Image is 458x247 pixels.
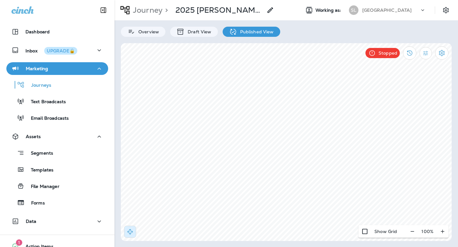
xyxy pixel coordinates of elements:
[440,4,452,16] button: Settings
[176,5,263,15] div: 2025 Bob Best Memorial - 9/12
[25,29,50,34] p: Dashboard
[435,46,448,60] button: Settings
[6,130,108,143] button: Assets
[24,167,53,173] p: Templates
[6,215,108,228] button: Data
[6,196,108,209] button: Forms
[403,46,416,60] button: View Changelog
[6,95,108,108] button: Text Broadcasts
[163,5,168,15] p: >
[374,229,397,234] p: Show Grid
[16,239,22,246] span: 1
[26,219,37,224] p: Data
[47,49,75,53] div: UPGRADE🔒
[25,47,77,54] p: Inbox
[26,66,48,71] p: Marketing
[6,163,108,176] button: Templates
[6,44,108,57] button: InboxUPGRADE🔒
[25,83,51,89] p: Journeys
[362,8,412,13] p: [GEOGRAPHIC_DATA]
[24,99,66,105] p: Text Broadcasts
[420,47,432,59] button: Filter Statistics
[24,116,69,122] p: Email Broadcasts
[25,200,45,206] p: Forms
[349,5,358,15] div: SL
[94,4,112,17] button: Collapse Sidebar
[130,5,163,15] p: Journey
[6,78,108,91] button: Journeys
[6,179,108,193] button: File Manager
[316,8,343,13] span: Working as:
[6,111,108,124] button: Email Broadcasts
[24,150,53,157] p: Segments
[26,134,41,139] p: Assets
[24,184,59,190] p: File Manager
[6,25,108,38] button: Dashboard
[135,29,159,34] p: Overview
[378,50,397,56] p: Stopped
[44,47,77,55] button: UPGRADE🔒
[421,229,434,234] p: 100 %
[184,29,211,34] p: Draft View
[176,5,263,15] p: 2025 [PERSON_NAME] Memorial - 9/12
[237,29,274,34] p: Published View
[6,62,108,75] button: Marketing
[6,146,108,160] button: Segments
